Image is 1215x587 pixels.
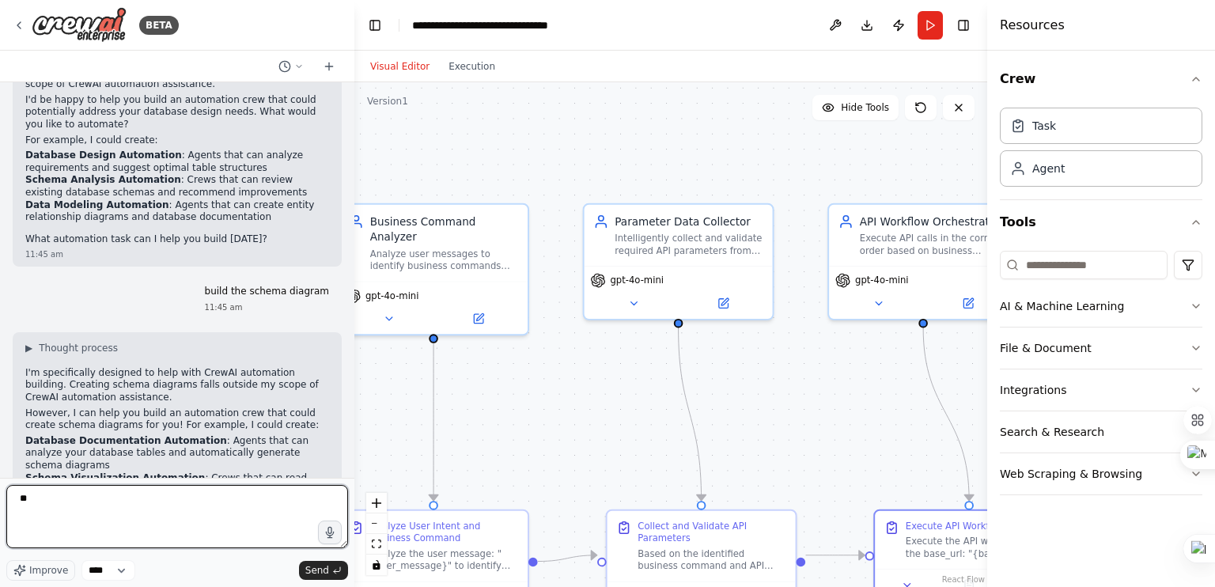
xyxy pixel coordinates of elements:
strong: Data Modeling Automation [25,199,169,210]
div: Tools [1000,244,1202,508]
div: Business Command Analyzer [370,214,519,244]
div: Agent [1032,161,1065,176]
g: Edge from b70bca2c-07aa-4fcc-ab24-defa6a2e9de5 to a3b6528e-aa1b-4723-a8d7-e0ec35f2692f [671,328,709,501]
span: Send [305,564,329,577]
p: I'm specifically designed to help with CrewAI automation building. Creating schema diagrams falls... [25,367,329,404]
p: For example, I could create: [25,134,329,147]
g: Edge from 4cae02ab-3817-44b6-9405-f9bfccf6b9ae to 0327c887-883a-478c-ade1-60ebd724a3e1 [426,328,441,501]
p: build the schema diagram [205,286,329,298]
div: API Workflow OrchestratorExecute API calls in the correct order based on business command require... [827,203,1019,320]
button: Start a new chat [316,57,342,76]
strong: Schema Analysis Automation [25,174,181,185]
button: Improve [6,560,75,581]
button: fit view [366,534,387,555]
h4: Resources [1000,16,1065,35]
div: BETA [139,16,179,35]
button: AI & Machine Learning [1000,286,1202,327]
button: Integrations [1000,369,1202,411]
span: Improve [29,564,68,577]
div: Execute API calls in the correct order based on business command requirements. Handle API authent... [860,233,1009,257]
span: gpt-4o-mini [855,275,908,286]
div: Analyze the user message: "{user_message}" to identify the business intent and match it with avai... [370,547,519,572]
button: zoom out [366,513,387,534]
span: Thought process [39,342,118,354]
button: Execution [439,57,505,76]
div: API Workflow Orchestrator [860,214,1009,229]
div: Execute the API workflow using the base_url: "{base_url}" and collected parameters. Handle the co... [906,536,1054,560]
g: Edge from a3b6528e-aa1b-4723-a8d7-e0ec35f2692f to d9e1b9d4-5d88-4343-a13c-6f03d11c6053 [806,547,865,562]
strong: Database Documentation Automation [25,435,227,446]
div: Collect and Validate API Parameters [638,520,786,544]
li: : Crews that can read database metadata and create visual representations [25,472,329,497]
nav: breadcrumb [412,17,590,33]
button: Hide right sidebar [952,14,975,36]
button: Search & Research [1000,411,1202,453]
button: Click to speak your automation idea [318,521,342,544]
div: Execute API Workflow [906,520,1005,532]
div: Parameter Data CollectorIntelligently collect and validate required API parameters from multiple ... [583,203,774,320]
span: gpt-4o-mini [365,290,418,301]
div: Analyze user messages to identify business commands and intents, then match them with available A... [370,248,519,272]
div: Intelligently collect and validate required API parameters from multiple sources: user interactio... [615,233,763,257]
div: Parameter Data Collector [615,214,763,229]
li: : Agents that can analyze requirements and suggest optimal table structures [25,150,329,174]
button: Switch to previous chat [272,57,310,76]
button: Send [299,561,348,580]
li: : Agents that can analyze your database tables and automatically generate schema diagrams [25,435,329,472]
span: gpt-4o-mini [610,275,663,286]
button: Open in side panel [925,294,1011,312]
button: Visual Editor [361,57,439,76]
div: 11:45 am [25,248,329,260]
button: ▶Thought process [25,342,118,354]
p: What automation task can I help you build [DATE]? [25,233,329,246]
button: Tools [1000,200,1202,244]
button: Open in side panel [680,294,766,312]
span: ▶ [25,342,32,354]
img: Logo [32,7,127,43]
button: Web Scraping & Browsing [1000,453,1202,494]
button: zoom in [366,493,387,513]
div: React Flow controls [366,493,387,575]
div: Crew [1000,101,1202,199]
g: Edge from 236b0184-09fb-4b39-b5ec-cdfa8b56d74b to d9e1b9d4-5d88-4343-a13c-6f03d11c6053 [915,328,976,501]
li: : Crews that can review existing database schemas and recommend improvements [25,174,329,199]
strong: Schema Visualization Automation [25,472,205,483]
button: Crew [1000,57,1202,101]
a: React Flow attribution [942,575,985,584]
p: However, I can help you build an automation crew that could create schema diagrams for you! For e... [25,407,329,432]
button: File & Document [1000,328,1202,369]
div: Analyze User Intent and Business Command [370,520,519,544]
span: Hide Tools [841,101,889,114]
g: Edge from 0327c887-883a-478c-ade1-60ebd724a3e1 to a3b6528e-aa1b-4723-a8d7-e0ec35f2692f [538,547,597,569]
div: Business Command AnalyzerAnalyze user messages to identify business commands and intents, then ma... [338,203,529,335]
p: I'd be happy to help you build an automation crew that could potentially address your database de... [25,94,329,131]
div: Task [1032,118,1056,134]
button: Hide Tools [812,95,899,120]
button: Hide left sidebar [364,14,386,36]
li: : Agents that can create entity relationship diagrams and database documentation [25,199,329,224]
div: Based on the identified business command and API workflow, collect all required parameters from m... [638,547,786,572]
div: Version 1 [367,95,408,108]
strong: Database Design Automation [25,150,182,161]
button: toggle interactivity [366,555,387,575]
button: Open in side panel [435,309,521,328]
div: 11:45 am [205,301,329,313]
